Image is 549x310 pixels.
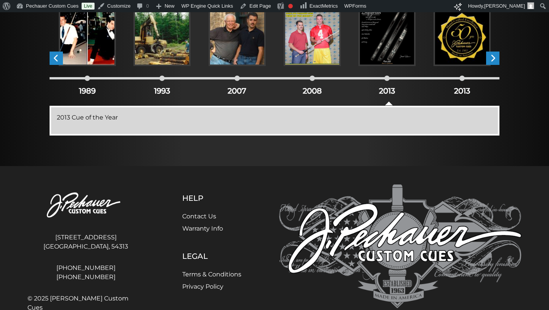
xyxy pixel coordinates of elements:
address: [STREET_ADDRESS] [GEOGRAPHIC_DATA], 54313 [27,230,144,254]
img: Pechauer Custom Cues [27,184,144,227]
h5: Help [182,194,241,203]
a: [PHONE_NUMBER] [27,273,144,282]
h5: Legal [182,252,241,261]
span: ExactMetrics [310,3,338,9]
div: 2013 [350,72,425,97]
a: Privacy Policy [182,283,223,290]
div: 2008 [274,72,350,97]
div: 1989 [50,72,125,97]
div: Needs improvement [288,4,293,8]
img: Pechauer Custom Cues [279,184,522,308]
p: 2013 Cue of the Year [57,113,492,122]
a: Warranty Info [182,225,223,232]
a: Live [82,3,95,10]
span: Next [486,52,499,65]
div: 2007 [200,72,275,97]
a: Contact Us [182,213,216,220]
a: [PHONE_NUMBER] [27,263,144,273]
span: Previous [50,52,63,65]
div: 2013 [425,72,500,97]
span: [PERSON_NAME] [484,3,525,9]
div: 1993 [125,72,200,97]
a: Terms & Conditions [182,271,241,278]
